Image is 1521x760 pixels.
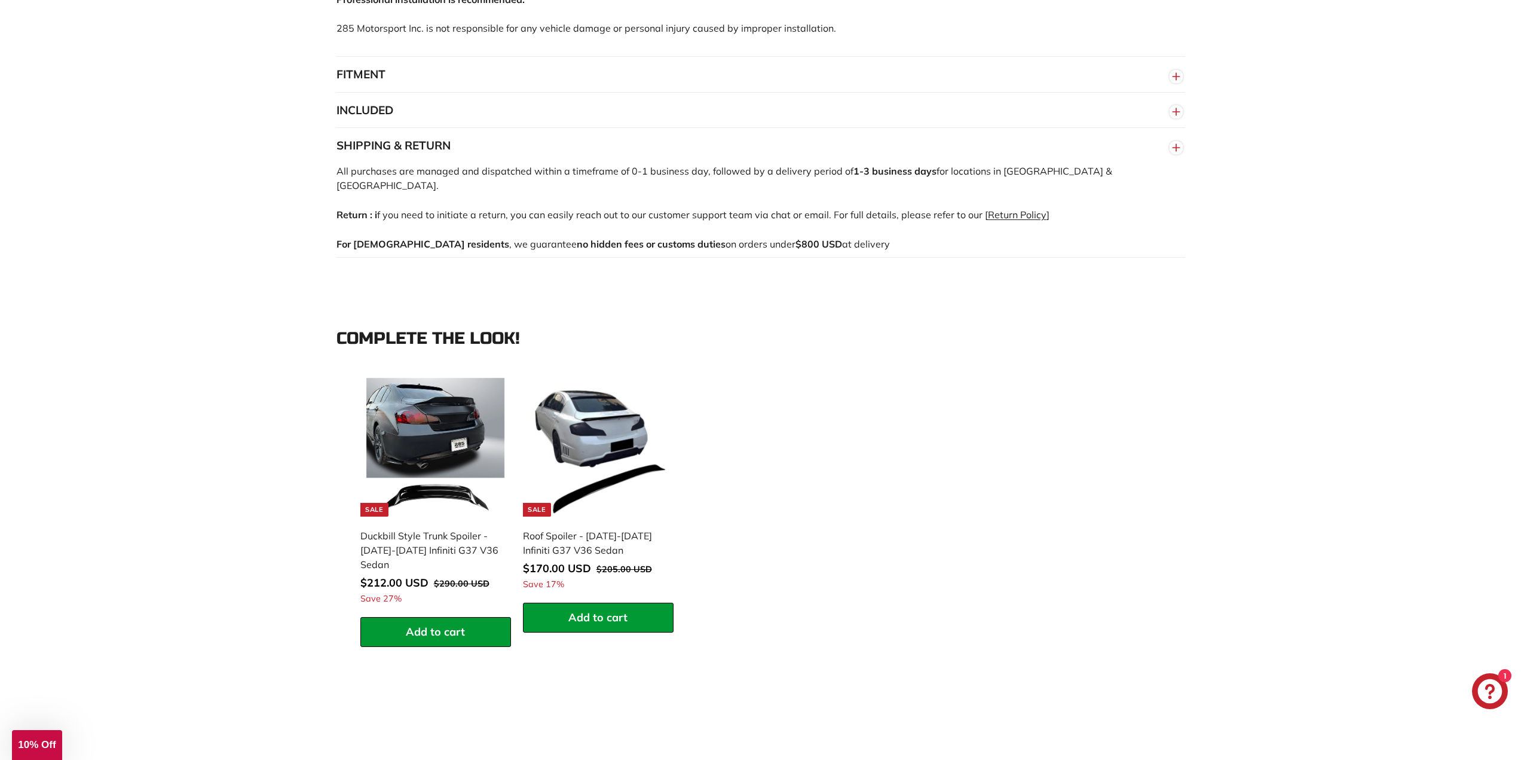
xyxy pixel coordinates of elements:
span: $212.00 USD [360,576,429,590]
span: Add to cart [568,611,628,624]
strong: no hidden fees or customs duties [577,238,726,250]
span: Save 17% [523,578,564,591]
p: f you need to initiate a return, you can easily reach out to our customer support team via chat o... [336,207,1185,222]
button: SHIPPING & RETURN [336,128,1185,164]
a: Return Policy [988,209,1046,221]
span: $205.00 USD [596,564,652,575]
span: $290.00 USD [434,578,489,589]
strong: Return : i [336,209,377,221]
div: Roof Spoiler - [DATE]-[DATE] Infiniti G37 V36 Sedan [523,529,662,557]
div: Sale [360,503,388,517]
span: Add to cart [406,625,465,639]
strong: For [DEMOGRAPHIC_DATA] residents [336,238,509,250]
img: g37 spoiler [529,378,668,517]
span: 10% Off [18,739,56,750]
div: Sale [523,503,550,517]
button: Add to cart [523,603,674,633]
strong: 1-3 business days [853,165,937,177]
button: FITMENT [336,57,1185,93]
strong: $800 USD [795,238,842,250]
span: Save 27% [360,593,402,606]
button: INCLUDED [336,93,1185,129]
div: Duckbill Style Trunk Spoiler - [DATE]-[DATE] Infiniti G37 V36 Sedan [360,529,499,572]
a: Sale Duckbill Style Trunk Spoiler - [DATE]-[DATE] Infiniti G37 V36 Sedan Save 27% [360,372,511,618]
button: Add to cart [360,617,511,647]
inbox-online-store-chat: Shopify online store chat [1468,673,1511,712]
div: 10% Off [12,730,62,760]
div: Complete the look! [336,329,1185,348]
a: Sale g37 spoiler Roof Spoiler - [DATE]-[DATE] Infiniti G37 V36 Sedan Save 17% [523,372,674,603]
span: $170.00 USD [523,561,591,575]
p: All purchases are managed and dispatched within a timeframe of 0-1 business day, followed by a de... [336,164,1185,193]
p: , we guarantee on orders under at delivery [336,237,1185,251]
